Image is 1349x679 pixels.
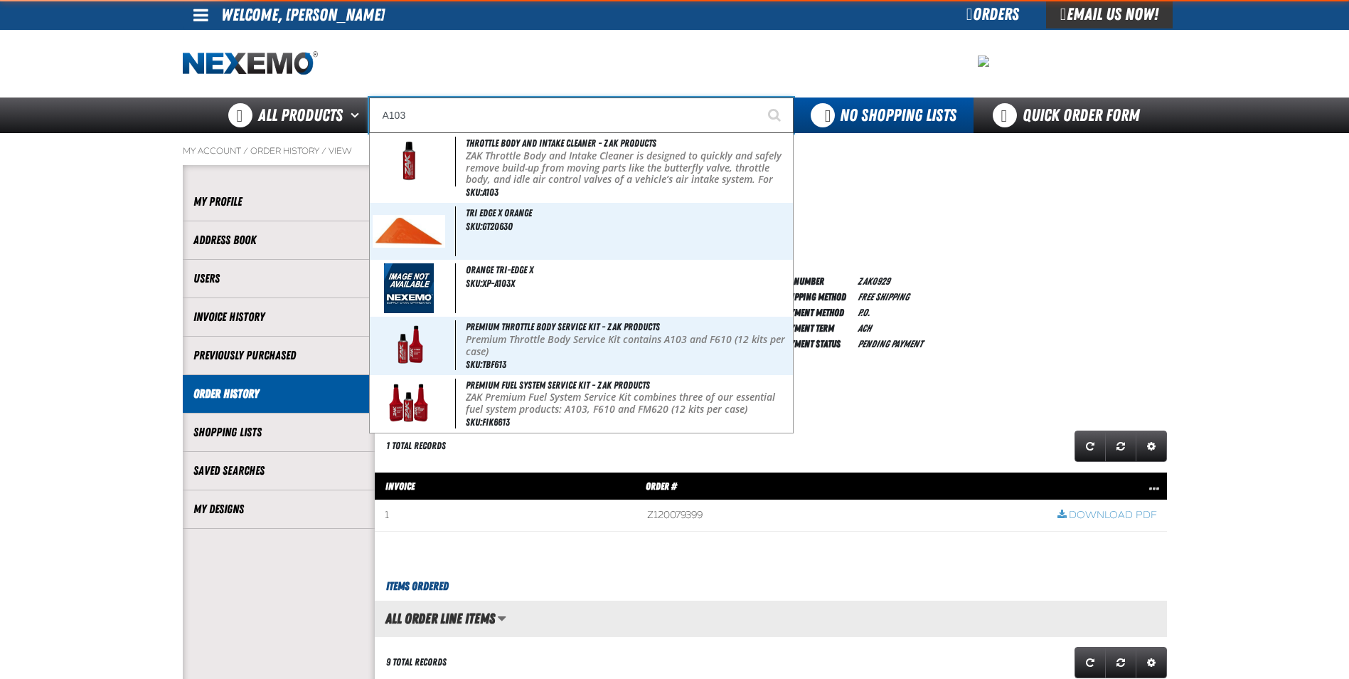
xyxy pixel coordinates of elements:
[183,145,241,157] a: My Account
[858,275,890,287] span: ZAK0929
[497,606,506,631] button: Manage grid views. Current view is All Order Line Items
[782,304,852,320] td: Payment Method
[258,102,343,128] span: All Products
[794,98,974,133] button: You do not have available Shopping Lists. Open to Create a New List
[193,347,364,364] a: Previously Purchased
[978,56,989,67] img: 0913759d47fe0bb872ce56e1ce62d35c.jpeg
[1075,431,1106,462] a: Refresh grid action
[840,105,956,125] span: No Shopping Lists
[193,463,364,479] a: Saved Searches
[1105,647,1136,678] a: Reset grid action
[1047,472,1167,500] th: Row actions
[782,288,852,304] td: Shipping Method
[321,145,326,157] span: /
[193,270,364,287] a: Users
[466,416,510,428] span: SKU:FIK6613
[250,145,319,157] a: Order History
[758,98,794,133] button: Start Searching
[243,145,248,157] span: /
[466,186,498,198] span: SKU:A103
[466,264,533,275] span: Orange Tri-Edge X
[858,338,922,349] span: Pending payment
[193,386,364,402] a: Order History
[329,145,352,157] a: View
[782,273,852,288] td: PO Number
[193,232,364,248] a: Address Book
[782,335,852,351] td: Payment Status
[369,98,794,133] input: Search
[346,98,369,133] button: Open All Products pages
[466,334,790,358] p: Premium Throttle Body Service Kit contains A103 and F610 (12 kits per case)
[782,320,852,335] td: Payment Term
[1136,431,1167,462] a: Expand or Collapse Grid Settings
[466,359,506,370] span: SKU:TBF613
[183,51,318,76] a: Home
[375,611,495,626] h2: All Order Line Items
[466,278,515,289] span: SKU:XP-A103X
[376,320,441,370] img: 5b115816f21b8302828486-tbf613_0000_copy_preview.png
[193,424,364,441] a: Shopping Lists
[386,656,447,669] div: 9 total records
[193,309,364,325] a: Invoice History
[1136,647,1167,678] a: Expand or Collapse Grid Settings
[466,221,513,232] span: SKU:GT2063O
[183,51,318,76] img: Nexemo logo
[375,500,638,532] td: 1
[466,150,790,198] p: ZAK Throttle Body and Intake Cleaner is designed to quickly and safely remove build-up from movin...
[858,322,871,334] span: ACH
[974,98,1166,133] a: Quick Order Form
[466,137,656,149] span: Throttle Body and Intake Cleaner - ZAK Products
[375,578,1167,595] h3: Items Ordered
[193,501,364,517] a: My Designs
[637,500,1047,532] td: Z120079399
[193,194,364,210] a: My Profile
[384,263,434,313] img: missing_image.jpg
[385,480,415,492] span: Invoice
[466,391,790,416] p: ZAK Premium Fuel System Service Kit combines three of our essential fuel system products: A103, F...
[376,379,441,428] img: 5b1158c140220172290161-fik6613_wo_nascar.png
[183,145,1167,157] nav: Breadcrumbs
[1105,431,1136,462] a: Reset grid action
[466,379,650,391] span: Premium Fuel System Service Kit - ZAK Products
[858,291,909,302] span: Free Shipping
[466,207,532,219] span: Tri Edge X Orange
[386,439,446,453] div: 1 total records
[1075,647,1106,678] a: Refresh grid action
[1057,509,1157,522] a: Download PDF row action
[646,480,677,492] span: Order #
[384,137,434,186] img: 5b357f2f59a53020959865-a103_wo_nascar.png
[858,307,870,318] span: P.O.
[373,215,445,248] img: 5b1158d444b89864321749-tri_edge_x_orange.jpg
[466,321,660,332] span: Premium Throttle Body Service Kit - ZAK Products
